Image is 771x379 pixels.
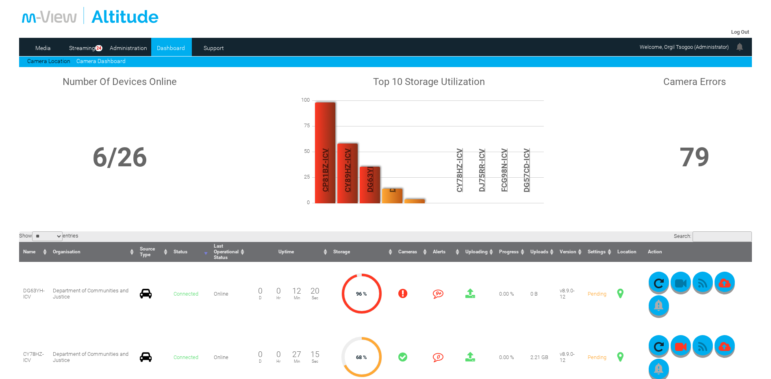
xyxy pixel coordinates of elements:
[210,242,246,262] th: Last Operational Status : activate to sort column ascending
[693,231,752,242] input: Search:
[588,249,606,255] span: Settings
[269,296,288,300] span: Hr
[194,42,233,54] a: Support
[22,76,217,87] h1: Number Of Devices Online
[289,199,314,205] span: 0
[27,58,70,64] a: Camera Location
[613,242,644,262] th: Location
[258,350,263,359] span: 0
[258,286,263,296] span: 0
[289,122,314,129] span: 75
[214,243,239,260] span: Last Operational Status
[398,249,417,255] span: Cameras
[174,291,198,297] span: Connected
[499,249,519,255] span: Progress
[292,286,301,296] span: 12
[526,262,556,325] td: 0 B
[477,120,486,221] span: DJ75RR-ICV
[251,359,269,364] span: D
[151,42,191,54] a: Dashboard
[433,288,443,299] i: 9+
[617,249,636,255] span: Location
[433,249,445,255] span: Alerts
[95,45,102,51] span: 24
[292,350,301,359] span: 27
[311,286,319,296] span: 20
[306,296,324,300] span: Sec
[32,231,63,241] select: Showentries
[140,246,155,257] span: Source Type
[23,42,63,54] a: Media
[246,242,329,262] th: Uptime : activate to sort column ascending
[136,242,169,262] th: Source Type : activate to sort column ascending
[641,142,749,173] h1: 79
[76,58,126,64] a: Camera Dashboard
[278,249,294,255] span: Uptime
[499,291,514,297] span: 0.00 %
[288,296,306,300] span: Min
[356,291,367,297] span: 96 %
[23,249,35,255] span: Name
[289,174,314,180] span: 25
[356,354,367,360] span: 68 %
[269,359,288,364] span: Hr
[276,286,281,296] span: 0
[288,359,306,364] span: Min
[433,352,443,362] i: 0
[109,42,148,54] a: Administration
[222,76,636,87] h1: Top 10 Storage Utilization
[461,242,495,262] th: Uploading : activate to sort column ascending
[320,120,330,221] span: CP81BZ-ICV
[499,354,514,360] span: 0.00 %
[289,148,314,154] span: 50
[49,242,136,262] th: Organisation : activate to sort column ascending
[556,262,584,325] td: v8.9.0-12
[465,249,488,255] span: Uploading
[654,363,663,375] img: bell_icon_gray.png
[276,350,281,359] span: 0
[19,242,49,262] th: Name : activate to sort column ascending
[329,242,394,262] th: Storage : activate to sort column ascending
[731,29,749,35] a: Log Out
[343,120,352,221] span: CY89HZ-ICV
[644,242,752,262] th: Action
[654,300,663,311] img: bell_icon_gray.png
[526,242,556,262] th: Uploads : activate to sort column ascending
[19,233,78,239] label: Show entries
[289,97,314,103] span: 100
[530,249,548,255] span: Uploads
[333,249,350,255] span: Storage
[22,142,217,173] h1: 6/26
[174,354,198,360] span: Connected
[174,249,187,255] span: Status
[584,242,613,262] th: Settings : activate to sort column ascending
[53,249,80,255] span: Organisation
[210,262,246,325] td: Online
[648,249,662,255] span: Action
[674,233,752,239] label: Search:
[454,120,464,221] span: CY78HZ-ICV
[394,242,429,262] th: Cameras : activate to sort column ascending
[306,359,324,364] span: Sec
[429,242,461,262] th: Alerts : activate to sort column ascending
[560,249,576,255] span: Version
[365,120,374,221] span: DG63YH-ICV
[641,76,749,87] h1: Camera Errors
[521,120,531,221] span: DG57CD-ICV
[23,288,45,300] span: DG63YH-ICV
[311,350,319,359] span: 15
[23,351,44,363] span: CY78HZ-ICV
[556,242,584,262] th: Version : activate to sort column ascending
[251,296,269,300] span: D
[640,44,729,50] span: Welcome, Orgil Tsogoo (Administrator)
[53,351,128,363] span: Department of Communities and Justice
[53,288,128,300] span: Department of Communities and Justice
[495,242,526,262] th: Progress : activate to sort column ascending
[588,291,606,297] span: Pending
[588,354,606,360] span: Pending
[499,120,508,221] span: FCG98N-ICV
[66,42,98,54] a: Streaming
[735,42,745,52] img: bell24.png
[169,242,210,262] th: Status : activate to sort column ascending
